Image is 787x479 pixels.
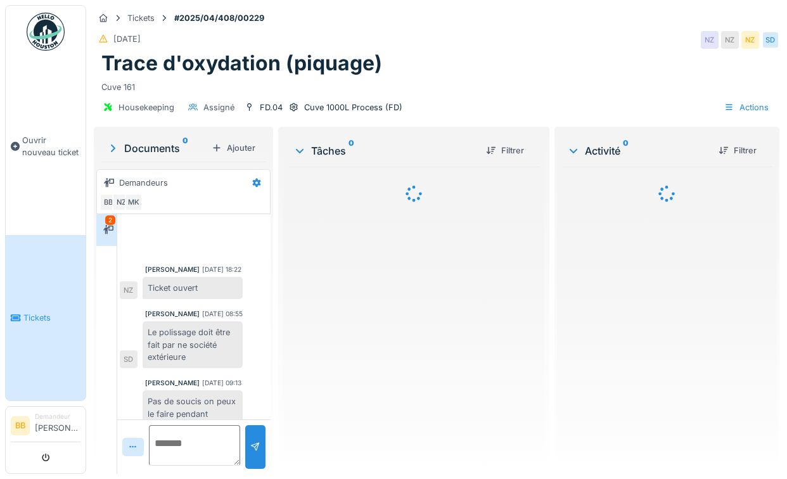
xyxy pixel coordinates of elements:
[741,31,759,49] div: NZ
[120,281,138,299] div: NZ
[623,143,629,158] sup: 0
[481,142,529,159] div: Filtrer
[762,31,779,49] div: SD
[145,265,200,274] div: [PERSON_NAME]
[143,390,243,437] div: Pas de soucis on peux le faire pendant shutdown
[207,139,260,156] div: Ajouter
[701,31,719,49] div: NZ
[721,31,739,49] div: NZ
[101,76,772,93] div: Cuve 161
[713,142,762,159] div: Filtrer
[11,416,30,435] li: BB
[169,12,269,24] strong: #2025/04/408/00229
[23,312,80,324] span: Tickets
[119,177,168,189] div: Demandeurs
[118,101,174,113] div: Housekeeping
[202,309,243,319] div: [DATE] 08:55
[27,13,65,51] img: Badge_color-CXgf-gQk.svg
[6,58,86,235] a: Ouvrir nouveau ticket
[120,350,138,368] div: SD
[349,143,354,158] sup: 0
[145,378,200,388] div: [PERSON_NAME]
[125,193,143,211] div: MK
[22,134,80,158] span: Ouvrir nouveau ticket
[202,378,241,388] div: [DATE] 09:13
[203,101,234,113] div: Assigné
[105,215,115,225] div: 2
[260,101,283,113] div: FD.04
[127,12,155,24] div: Tickets
[35,412,80,421] div: Demandeur
[11,412,80,442] a: BB Demandeur[PERSON_NAME]
[202,265,241,274] div: [DATE] 18:22
[35,412,80,439] li: [PERSON_NAME]
[106,141,207,156] div: Documents
[143,277,243,299] div: Ticket ouvert
[113,33,141,45] div: [DATE]
[99,193,117,211] div: BB
[145,309,200,319] div: [PERSON_NAME]
[567,143,708,158] div: Activité
[112,193,130,211] div: NZ
[182,141,188,156] sup: 0
[304,101,402,113] div: Cuve 1000L Process (FD)
[101,51,382,75] h1: Trace d'oxydation (piquage)
[719,98,774,117] div: Actions
[6,235,86,400] a: Tickets
[293,143,476,158] div: Tâches
[143,321,243,368] div: Le polissage doit être fait par ne société extérieure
